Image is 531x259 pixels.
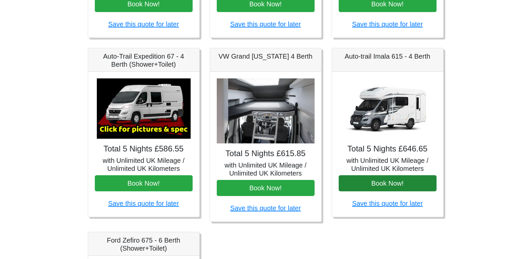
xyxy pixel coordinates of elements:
a: Save this quote for later [108,200,179,207]
h5: VW Grand [US_STATE] 4 Berth [217,52,315,60]
a: Save this quote for later [352,20,423,28]
h5: Ford Zefiro 675 - 6 Berth (Shower+Toilet) [95,236,193,252]
button: Book Now! [217,180,315,196]
a: Save this quote for later [352,200,423,207]
h5: with Unlimited UK Mileage / Unlimited UK Kilometers [95,156,193,173]
h5: Auto-trail Imala 615 - 4 Berth [339,52,437,60]
button: Book Now! [95,175,193,191]
a: Save this quote for later [230,20,301,28]
h5: with Unlimited UK Mileage / Unlimited UK Kilometers [217,161,315,177]
img: Auto-Trail Expedition 67 - 4 Berth (Shower+Toilet) [97,78,191,139]
h4: Total 5 Nights £615.85 [217,149,315,158]
img: Auto-trail Imala 615 - 4 Berth [341,78,435,139]
h4: Total 5 Nights £586.55 [95,144,193,154]
h5: Auto-Trail Expedition 67 - 4 Berth (Shower+Toilet) [95,52,193,68]
img: VW Grand California 4 Berth [217,78,315,144]
h5: with Unlimited UK Mileage / Unlimited UK Kilometers [339,156,437,173]
a: Save this quote for later [108,20,179,28]
button: Book Now! [339,175,437,191]
a: Save this quote for later [230,204,301,212]
h4: Total 5 Nights £646.65 [339,144,437,154]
